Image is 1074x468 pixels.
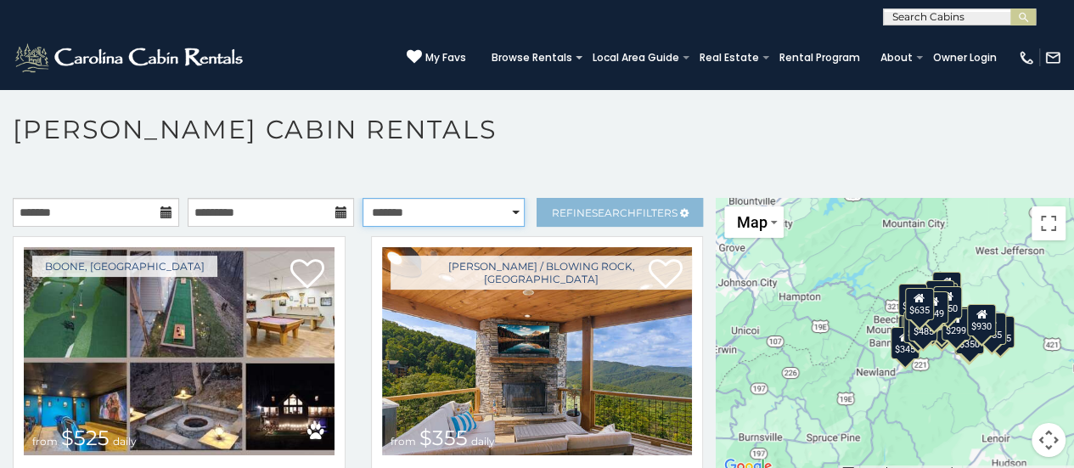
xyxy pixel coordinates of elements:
[1044,49,1061,66] img: mail-regular-white.png
[909,309,938,341] div: $485
[925,46,1005,70] a: Owner Login
[382,247,693,455] img: Rocky Top Retreat
[898,283,927,315] div: $305
[24,247,335,455] img: Wildlife Manor
[32,256,217,277] a: Boone, [GEOGRAPHIC_DATA]
[391,256,693,290] a: [PERSON_NAME] / Blowing Rock, [GEOGRAPHIC_DATA]
[1032,206,1066,240] button: Toggle fullscreen view
[32,435,58,448] span: from
[483,46,581,70] a: Browse Rentals
[967,304,996,336] div: $930
[925,279,954,312] div: $320
[290,257,324,293] a: Add to favorites
[771,46,869,70] a: Rental Program
[905,288,934,320] div: $635
[933,286,962,319] div: $250
[927,309,956,341] div: $315
[552,206,678,219] span: Refine Filters
[24,247,335,455] a: Wildlife Manor from $525 daily
[419,426,468,450] span: $355
[1032,423,1066,457] button: Map camera controls
[736,213,767,231] span: Map
[987,316,1015,348] div: $355
[942,307,970,340] div: $299
[113,435,137,448] span: daily
[903,310,932,342] div: $325
[891,327,919,359] div: $345
[407,49,466,66] a: My Favs
[584,46,688,70] a: Local Area Guide
[391,435,416,448] span: from
[919,291,948,324] div: $349
[537,198,703,227] a: RefineSearchFilters
[977,312,1006,344] div: $355
[933,271,962,303] div: $525
[872,46,921,70] a: About
[691,46,768,70] a: Real Estate
[724,206,784,238] button: Change map style
[471,435,495,448] span: daily
[592,206,636,219] span: Search
[955,322,984,354] div: $350
[425,50,466,65] span: My Favs
[1018,49,1035,66] img: phone-regular-white.png
[13,41,248,75] img: White-1-2.png
[382,247,693,455] a: Rocky Top Retreat from $355 daily
[61,426,110,450] span: $525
